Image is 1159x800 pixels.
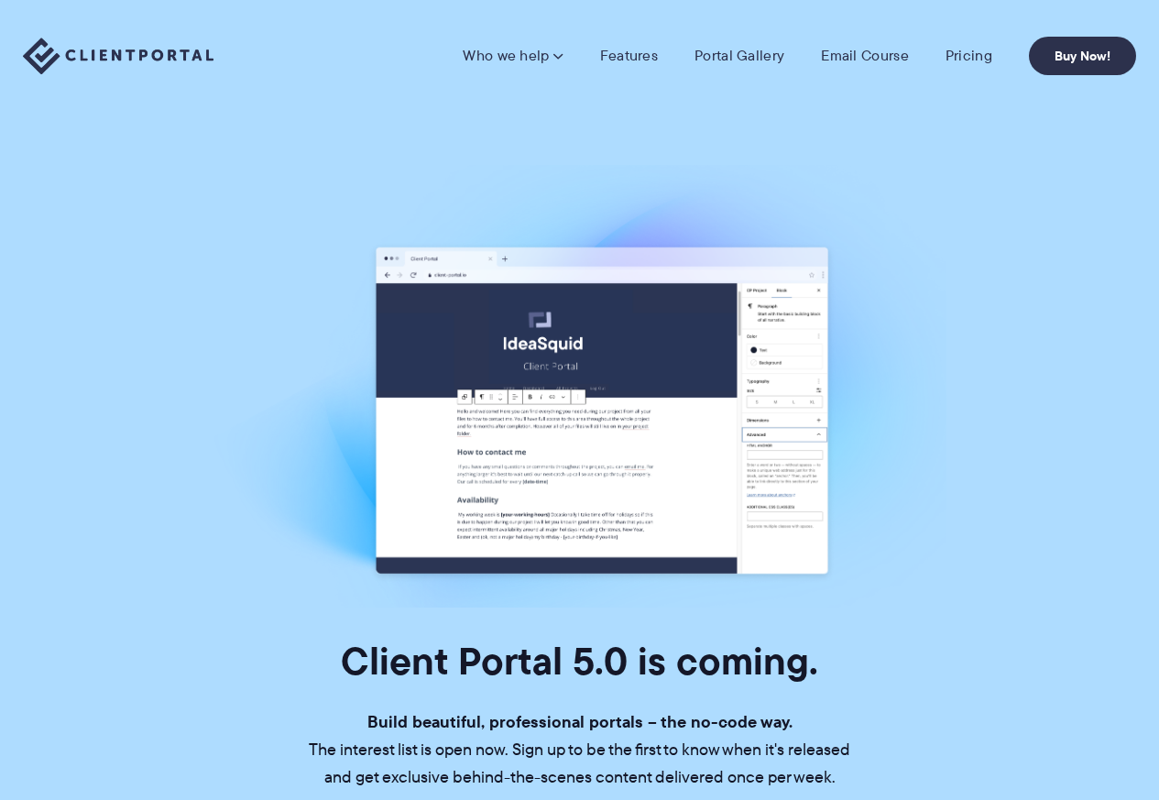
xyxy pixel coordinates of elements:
a: Buy Now! [1029,37,1136,75]
strong: Build beautiful, professional portals – the no-code way. [367,709,793,734]
a: Email Course [821,47,909,65]
a: Who we help [463,47,563,65]
p: The interest list is open now. Sign up to be the first to know when it's released and get exclusi... [305,737,855,792]
a: Portal Gallery [694,47,784,65]
a: Features [600,47,658,65]
h1: Client Portal 5.0 is coming. [213,637,946,685]
a: Pricing [946,47,992,65]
